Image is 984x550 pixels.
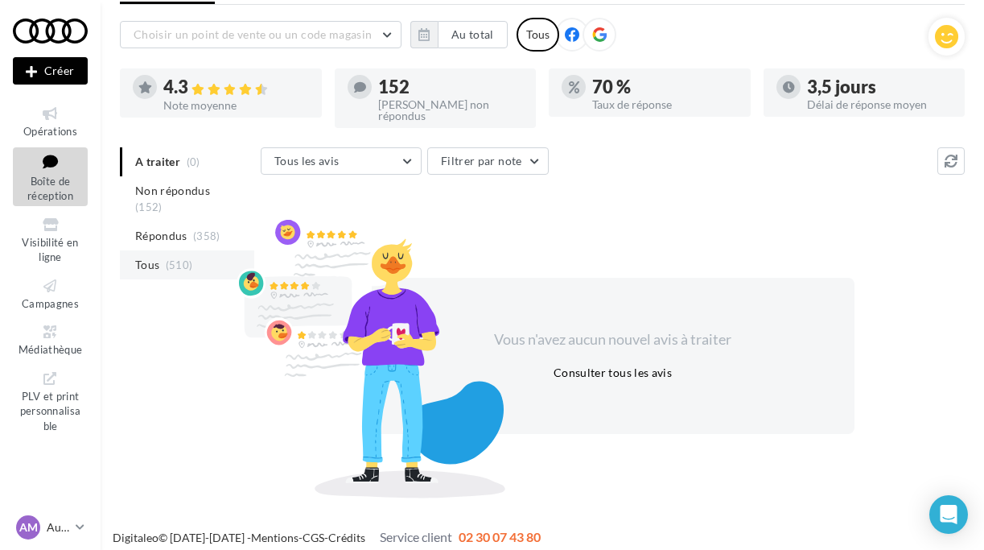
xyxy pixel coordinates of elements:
div: Taux de réponse [592,99,738,110]
p: Audi MONTROUGE [47,519,69,536]
span: Médiathèque [19,343,83,356]
button: Filtrer par note [427,147,549,175]
span: (358) [193,230,220,242]
div: 152 [378,78,524,96]
span: Choisir un point de vente ou un code magasin [134,27,372,41]
a: Crédits [328,531,365,544]
div: Vous n'avez aucun nouvel avis à traiter [475,329,751,350]
span: Opérations [23,125,77,138]
span: Boîte de réception [27,175,73,203]
button: Choisir un point de vente ou un code magasin [120,21,401,48]
button: Au total [410,21,508,48]
div: Tous [517,18,559,52]
span: AM [19,519,38,536]
span: (510) [166,258,193,271]
button: Créer [13,57,88,85]
span: 02 30 07 43 80 [459,529,541,544]
span: Non répondus [135,183,210,199]
div: Nouvelle campagne [13,57,88,85]
div: Open Intercom Messenger [929,495,968,534]
span: Répondus [135,228,187,244]
span: PLV et print personnalisable [20,387,81,432]
div: 3,5 jours [807,78,953,96]
div: Note moyenne [163,100,309,111]
a: Mentions [251,531,298,544]
a: Opérations [13,101,88,141]
span: Tous [135,257,159,273]
div: 4.3 [163,78,309,97]
div: [PERSON_NAME] non répondus [378,99,524,122]
a: CGS [303,531,324,544]
a: PLV et print personnalisable [13,366,88,436]
div: Délai de réponse moyen [807,99,953,110]
span: Visibilité en ligne [22,236,78,264]
span: © [DATE]-[DATE] - - - [113,531,541,544]
button: Tous les avis [261,147,422,175]
button: Consulter tous les avis [547,363,678,383]
span: Campagnes [22,297,79,310]
span: (152) [135,201,163,213]
a: AM Audi MONTROUGE [13,512,88,543]
span: Service client [380,529,452,544]
a: Visibilité en ligne [13,213,88,267]
button: Au total [438,21,508,48]
a: Campagnes [13,274,88,313]
a: Médiathèque [13,320,88,359]
span: Tous les avis [274,154,340,167]
div: 70 % [592,78,738,96]
a: Digitaleo [113,531,159,544]
a: Boîte de réception [13,147,88,206]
